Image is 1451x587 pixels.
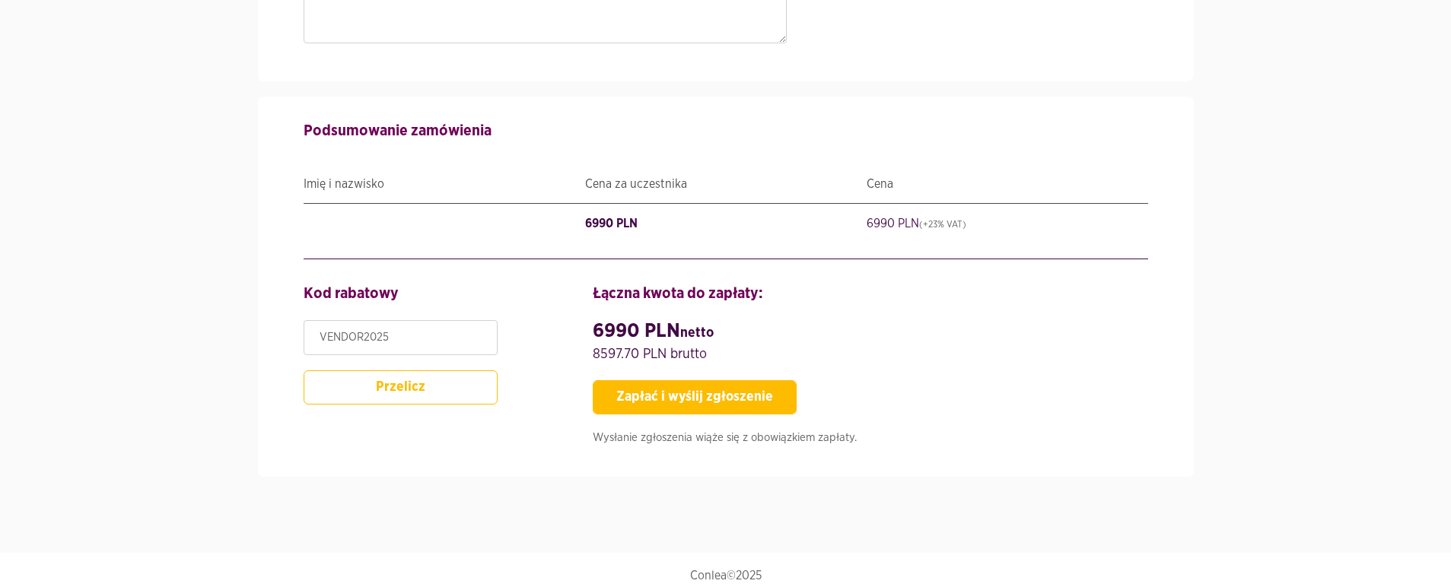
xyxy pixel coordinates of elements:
[593,321,714,341] strong: 6990 PLN
[593,347,707,361] span: 8597.70 PLN brutto
[304,320,498,355] input: Kod promocyjny
[593,430,1148,447] p: Wysłanie zgłoszenia wiąże się z obowiązkiem zapłaty.
[593,380,797,414] button: Zapłać i wyślij zgłoszenie
[867,217,966,230] s: 6990 PLN
[304,286,399,301] strong: Kod rabatowy
[593,286,763,301] strong: Łączna kwota do zapłaty:
[304,173,585,195] div: Imię i nazwisko
[585,217,638,230] s: 6990 PLN
[919,220,966,229] u: (+23% VAT)
[304,123,492,138] strong: Podsumowanie zamówienia
[867,173,1148,195] div: Cena
[304,370,498,405] button: Przelicz
[585,173,867,195] div: Cena za uczestnika
[680,326,714,340] span: netto
[304,568,1148,583] p: Conlea©2025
